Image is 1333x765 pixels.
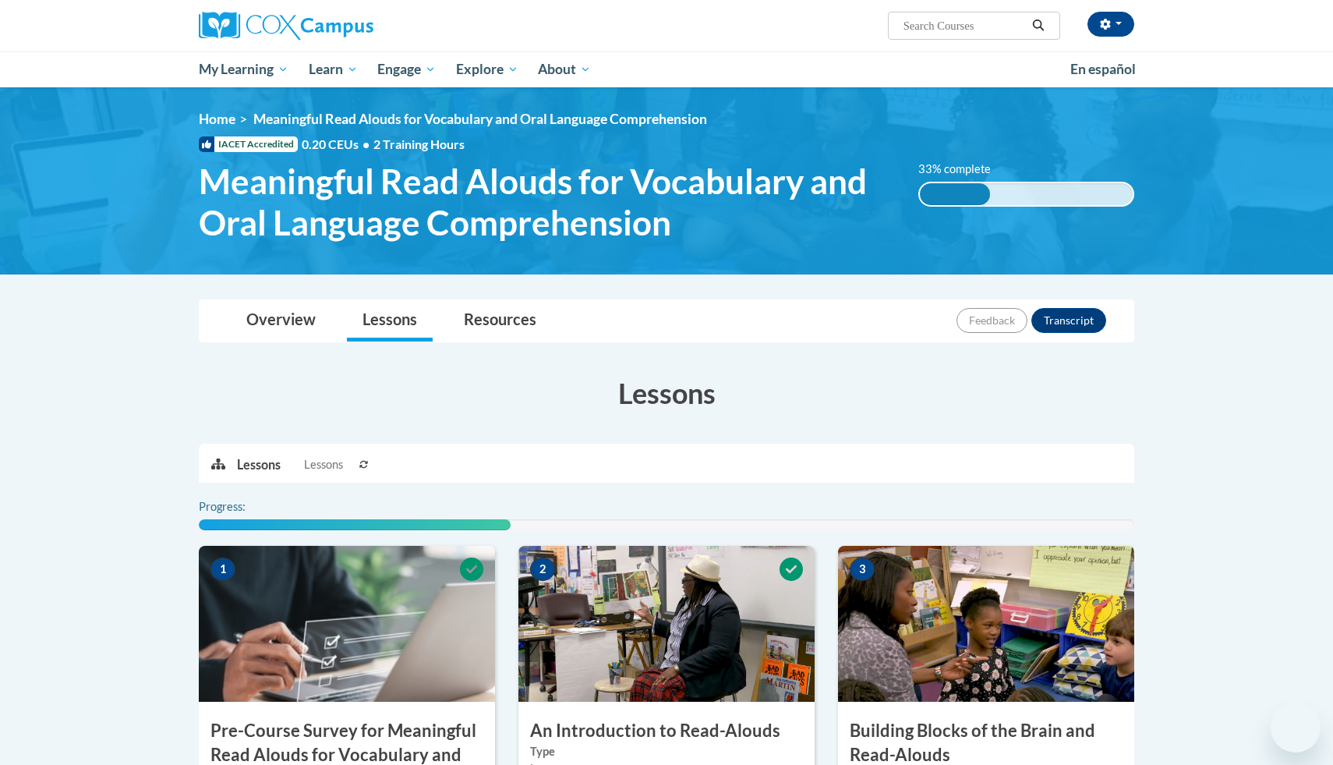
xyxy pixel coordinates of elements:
[456,60,518,79] span: Explore
[530,558,555,581] span: 2
[850,558,875,581] span: 3
[529,51,602,87] a: About
[518,719,815,743] h3: An Introduction to Read-Alouds
[347,300,433,342] a: Lessons
[199,374,1134,413] h3: Lessons
[309,60,358,79] span: Learn
[1027,16,1050,35] button: Search
[1031,308,1106,333] button: Transcript
[367,51,446,87] a: Engage
[189,51,299,87] a: My Learning
[448,300,552,342] a: Resources
[304,456,343,473] span: Lessons
[199,60,288,79] span: My Learning
[530,743,803,760] label: Type
[902,16,1027,35] input: Search Courses
[956,308,1027,333] button: Feedback
[199,111,235,127] a: Home
[199,12,373,40] img: Cox Campus
[302,136,373,153] span: 0.20 CEUs
[299,51,368,87] a: Learn
[1060,53,1146,86] a: En español
[1271,703,1321,753] iframe: Button to launch messaging window
[838,546,1134,702] img: Course Image
[199,161,895,243] span: Meaningful Read Alouds for Vocabulary and Oral Language Comprehension
[1087,12,1134,37] button: Account Settings
[210,558,235,581] span: 1
[920,183,990,205] div: 33% complete
[237,456,281,473] p: Lessons
[362,136,369,151] span: •
[199,12,495,40] a: Cox Campus
[538,60,591,79] span: About
[1070,61,1136,77] span: En español
[199,498,288,515] label: Progress:
[231,300,331,342] a: Overview
[918,161,1008,178] label: 33% complete
[175,51,1158,87] div: Main menu
[253,111,707,127] span: Meaningful Read Alouds for Vocabulary and Oral Language Comprehension
[446,51,529,87] a: Explore
[199,136,298,152] span: IACET Accredited
[518,546,815,702] img: Course Image
[373,136,465,151] span: 2 Training Hours
[377,60,436,79] span: Engage
[199,546,495,702] img: Course Image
